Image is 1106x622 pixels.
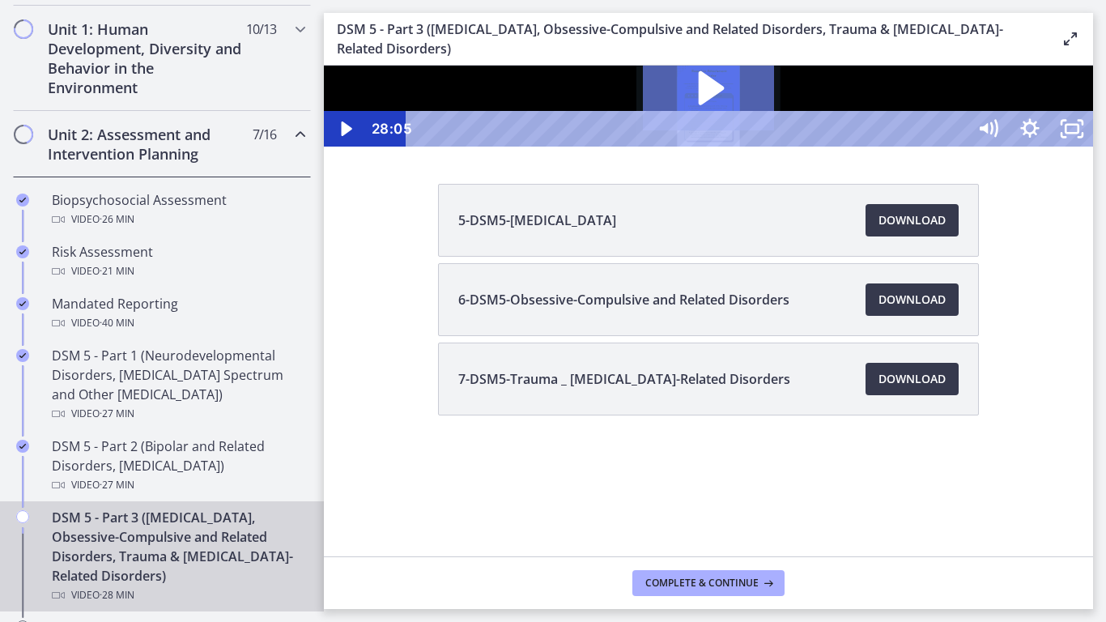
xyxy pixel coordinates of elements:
h2: Unit 1: Human Development, Diversity and Behavior in the Environment [48,19,245,97]
button: Show settings menu [685,45,727,81]
span: · 26 min [100,210,134,229]
div: Video [52,404,304,424]
span: · 27 min [100,475,134,495]
a: Download [866,204,959,236]
span: · 21 min [100,262,134,281]
span: · 27 min [100,404,134,424]
span: Download [878,290,946,309]
span: Download [878,369,946,389]
div: Video [52,262,304,281]
button: Complete & continue [632,570,785,596]
div: Playbar [98,45,633,81]
button: Unfullscreen [727,45,769,81]
span: Download [878,211,946,230]
span: Complete & continue [645,577,759,590]
button: Mute [643,45,685,81]
div: Risk Assessment [52,242,304,281]
i: Completed [16,440,29,453]
div: Video [52,475,304,495]
a: Download [866,283,959,316]
div: DSM 5 - Part 2 (Bipolar and Related Disorders, [MEDICAL_DATA]) [52,437,304,495]
div: Mandated Reporting [52,294,304,333]
span: 7 / 16 [253,125,276,144]
span: 7-DSM5-Trauma _ [MEDICAL_DATA]-Related Disorders [458,369,790,389]
div: Video [52,586,304,605]
i: Completed [16,297,29,310]
div: Biopsychosocial Assessment [52,190,304,229]
div: DSM 5 - Part 1 (Neurodevelopmental Disorders, [MEDICAL_DATA] Spectrum and Other [MEDICAL_DATA]) [52,346,304,424]
div: Video [52,210,304,229]
div: Video [52,313,304,333]
i: Completed [16,245,29,258]
h3: DSM 5 - Part 3 ([MEDICAL_DATA], Obsessive-Compulsive and Related Disorders, Trauma & [MEDICAL_DAT... [337,19,1035,58]
span: · 28 min [100,586,134,605]
span: · 40 min [100,313,134,333]
span: 5-DSM5-[MEDICAL_DATA] [458,211,616,230]
span: 6-DSM5-Obsessive-Compulsive and Related Disorders [458,290,789,309]
a: Download [866,363,959,395]
span: 10 / 13 [246,19,276,39]
i: Completed [16,194,29,207]
i: Completed [16,349,29,362]
h2: Unit 2: Assessment and Intervention Planning [48,125,245,164]
div: DSM 5 - Part 3 ([MEDICAL_DATA], Obsessive-Compulsive and Related Disorders, Trauma & [MEDICAL_DAT... [52,508,304,605]
iframe: Video Lesson [324,66,1093,147]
